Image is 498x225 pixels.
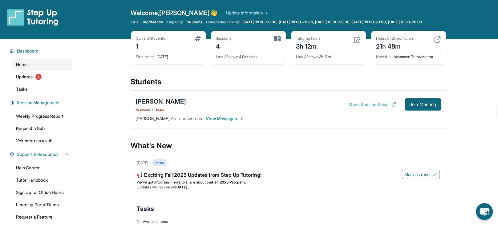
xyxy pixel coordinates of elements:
div: Sessions [216,36,232,41]
a: Updates1 [12,71,73,82]
div: Tutoring hours [296,36,321,41]
a: [DATE] 18:30-20:00, [DATE] 18:00-20:00, [DATE] 18:00-20:00, [DATE] 18:00-20:00, [DATE] 18:30-20:00 [241,20,424,25]
button: Open Session Guide [349,101,396,108]
div: No Available Items [137,219,440,224]
img: card [354,36,361,43]
span: Home [16,61,28,68]
button: Join Meeting [405,98,441,111]
span: Tutor/Mentor [141,20,164,25]
span: Last 30 days : [296,54,318,59]
a: Tasks [12,84,73,95]
div: [DATE] [137,160,148,165]
span: Current Availability: [206,20,240,25]
span: 1 Students [185,20,202,25]
span: No session in 13 days [136,107,186,112]
li: Updates will go live on [137,185,440,190]
img: Mark as read [432,172,437,177]
a: Volunteer as a sub [12,135,73,146]
span: View Messages [206,116,245,122]
img: Chevron-Right [239,116,244,121]
a: Weekly Progress Report [12,111,73,122]
a: Request a Sub [12,123,73,134]
a: Sign Up for Office Hours [12,187,73,198]
span: Next title : [376,54,393,59]
button: Mark as read [402,170,440,179]
img: Chevron Right [263,10,269,16]
button: Session Management [14,100,69,106]
img: card [434,36,441,43]
span: Tasks [16,86,27,92]
div: What's New [131,132,446,159]
div: 21h 48m [376,41,413,51]
span: Yeah no worries [171,116,202,121]
div: [DATE] [136,51,201,59]
button: Support & Resources [14,151,69,157]
div: 4 Sessions [216,51,281,59]
a: Request a Feature [12,211,73,223]
span: 1 [35,74,42,80]
a: Learning Portal Demo [12,199,73,210]
div: Hours until promotion [376,36,413,41]
div: Students [131,77,446,90]
span: Tasks [137,204,154,213]
span: Support & Resources [17,151,59,157]
span: Session Management [17,100,60,106]
span: Join Meeting [410,103,436,106]
span: Title: [131,20,140,25]
button: Dashboard [14,48,69,54]
div: Current Students [136,36,165,41]
span: [DATE] 18:30-20:00, [DATE] 18:00-20:00, [DATE] 18:00-20:00, [DATE] 18:00-20:00, [DATE] 18:30-20:00 [243,20,423,25]
div: Advanced Tutor/Mentor [376,51,441,59]
div: 4 [216,41,232,51]
div: 📢 Exciting Fall 2025 Updates from Step Up Tutoring! [137,171,440,180]
span: Welcome, [PERSON_NAME] 👋 [131,9,218,17]
span: Last 30 days : [216,54,238,59]
img: logo [7,9,59,26]
a: Update Information [226,10,269,16]
span: Updates [16,74,33,80]
div: 3h 12m [296,41,321,51]
span: Mark as read [405,172,430,178]
span: First Match : [136,54,156,59]
span: We’ve got important news to share about our [137,180,213,184]
span: Capacity: [167,20,184,25]
div: 3h 12m [296,51,361,59]
div: 1 [136,41,165,51]
strong: Fall 2025 Program: [213,180,246,184]
span: Dashboard [17,48,39,54]
button: chat-button [476,203,493,220]
img: card [195,36,201,41]
a: Help Center [12,162,73,173]
div: Unread [152,159,167,166]
div: [PERSON_NAME] [136,97,186,106]
img: card [274,36,281,41]
span: [PERSON_NAME] : [136,116,171,121]
strong: [DATE] [175,185,190,189]
a: Tutor Handbook [12,175,73,186]
a: Home [12,59,73,70]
